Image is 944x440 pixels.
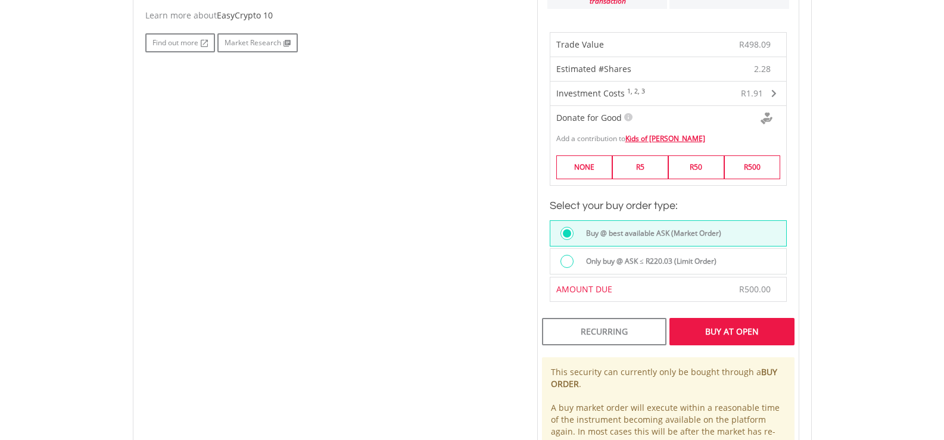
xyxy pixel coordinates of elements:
[739,283,771,295] span: R500.00
[556,112,622,123] span: Donate for Good
[145,10,519,21] div: Learn more about
[556,155,612,179] label: NONE
[145,33,215,52] a: Find out more
[754,63,771,75] span: 2.28
[217,33,298,52] a: Market Research
[669,318,794,345] div: Buy At Open
[741,88,763,99] span: R1.91
[217,10,273,21] span: EasyCrypto 10
[550,127,786,143] div: Add a contribution to
[542,318,666,345] div: Recurring
[612,155,668,179] label: R5
[761,113,772,124] img: Donte For Good
[556,283,612,295] span: AMOUNT DUE
[625,133,705,143] a: Kids of [PERSON_NAME]
[739,39,771,50] span: R498.09
[668,155,724,179] label: R50
[724,155,780,179] label: R500
[556,88,625,99] span: Investment Costs
[551,366,777,389] b: BUY ORDER
[579,227,721,240] label: Buy @ best available ASK (Market Order)
[556,39,604,50] span: Trade Value
[556,63,631,74] span: Estimated #Shares
[550,198,787,214] h3: Select your buy order type:
[579,255,716,268] label: Only buy @ ASK ≤ R220.03 (Limit Order)
[627,87,645,95] sup: 1, 2, 3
